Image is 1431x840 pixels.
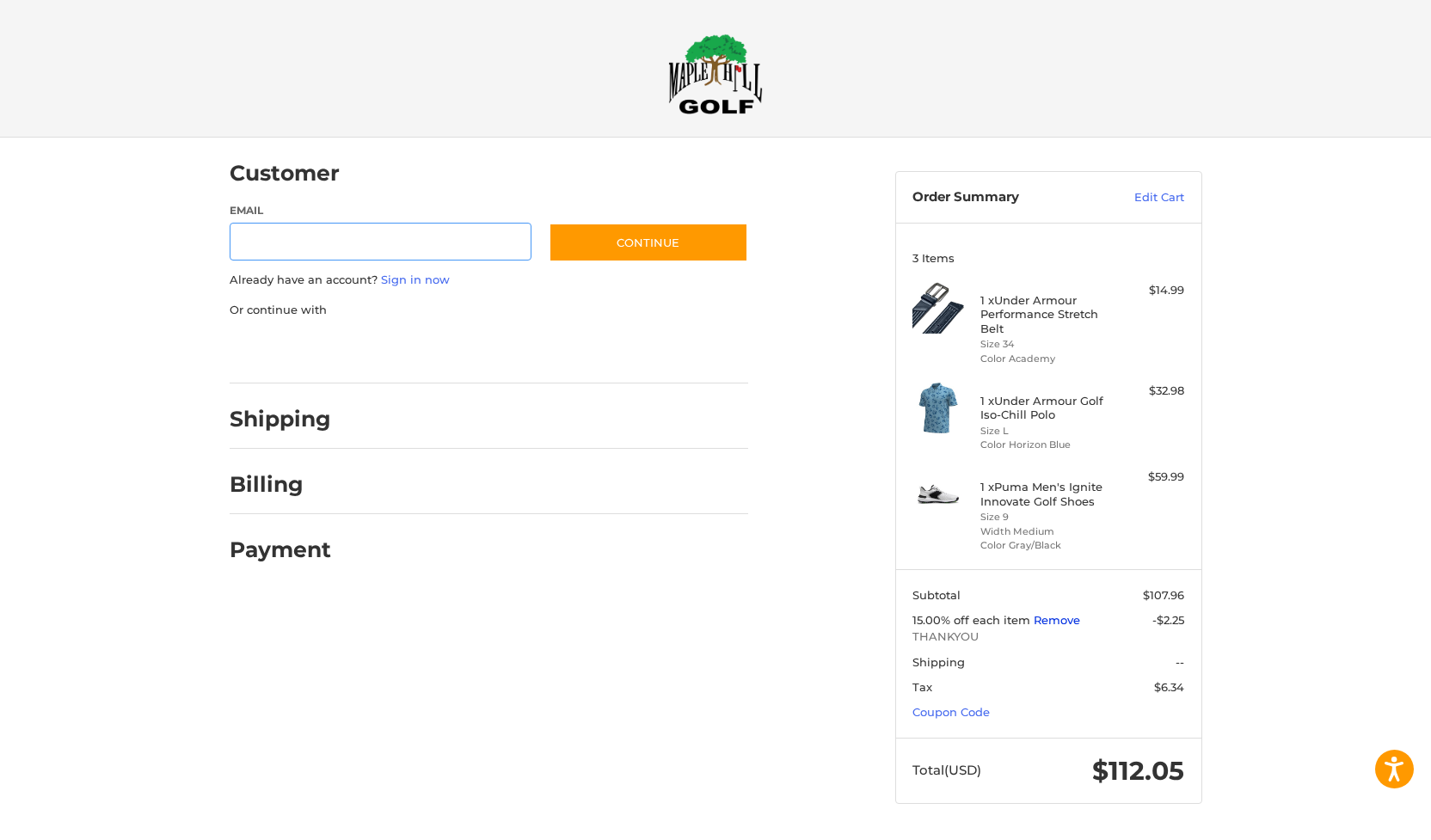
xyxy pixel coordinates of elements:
a: Sign in now [381,273,450,286]
p: Or continue with [230,302,748,319]
label: Email [230,203,532,218]
h2: Shipping [230,406,331,432]
img: Maple Hill Golf [668,34,763,114]
li: Color Academy [980,352,1112,366]
iframe: PayPal-paylater [370,335,499,366]
li: Size 9 [980,510,1112,524]
span: -$2.25 [1152,613,1184,627]
li: Color Horizon Blue [980,438,1112,452]
button: Continue [549,223,748,262]
span: THANKYOU [912,628,1184,646]
span: Subtotal [912,588,961,602]
span: 15.00% off each item [912,613,1034,627]
h3: Order Summary [912,189,1097,206]
h4: 1 x Under Armour Golf Iso-Chill Polo [980,394,1112,422]
h4: 1 x Under Armour Performance Stretch Belt [980,293,1112,335]
li: Color Gray/Black [980,538,1112,553]
h2: Payment [230,536,331,563]
div: $32.98 [1116,383,1184,400]
h2: Customer [230,160,340,187]
span: $107.96 [1143,588,1184,602]
h2: Billing [230,471,330,498]
li: Size 34 [980,337,1112,352]
span: $112.05 [1092,755,1184,787]
span: Tax [912,680,932,694]
iframe: PayPal-paypal [224,335,353,366]
a: Remove [1034,613,1080,627]
a: Edit Cart [1097,189,1184,206]
iframe: Google Customer Reviews [1289,794,1431,840]
a: Coupon Code [912,705,990,719]
div: $14.99 [1116,282,1184,299]
iframe: PayPal-venmo [515,335,644,366]
h4: 1 x Puma Men's Ignite Innovate Golf Shoes [980,480,1112,508]
span: Total (USD) [912,762,981,778]
span: Shipping [912,655,965,669]
span: $6.34 [1154,680,1184,694]
p: Already have an account? [230,272,748,289]
h3: 3 Items [912,251,1184,265]
li: Width Medium [980,524,1112,539]
span: -- [1176,655,1184,669]
div: $59.99 [1116,469,1184,486]
li: Size L [980,424,1112,438]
